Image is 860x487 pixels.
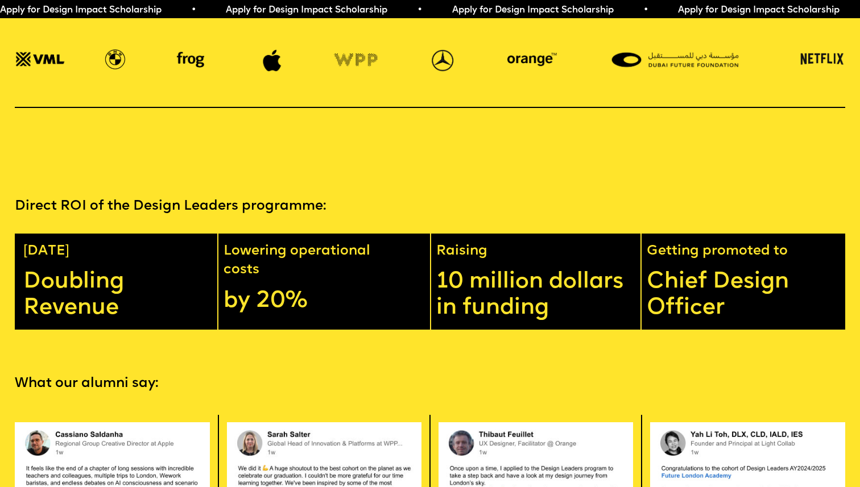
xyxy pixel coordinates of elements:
span: • [417,6,422,15]
span: • [643,6,648,15]
p: 10 million dollars in funding [436,269,640,321]
p: Getting promoted to [647,242,851,261]
p: by 20% [224,289,421,314]
p: Raising [436,242,640,261]
p: Doubling Revenue [23,269,208,321]
p: [DATE] [23,242,208,261]
span: • [191,6,196,15]
p: Lowering operational costs [224,242,421,280]
p: What our alumni say: [15,374,845,393]
p: Chief Design Officer [647,269,851,321]
p: Direct ROI of the Design Leaders programme: [15,197,845,216]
